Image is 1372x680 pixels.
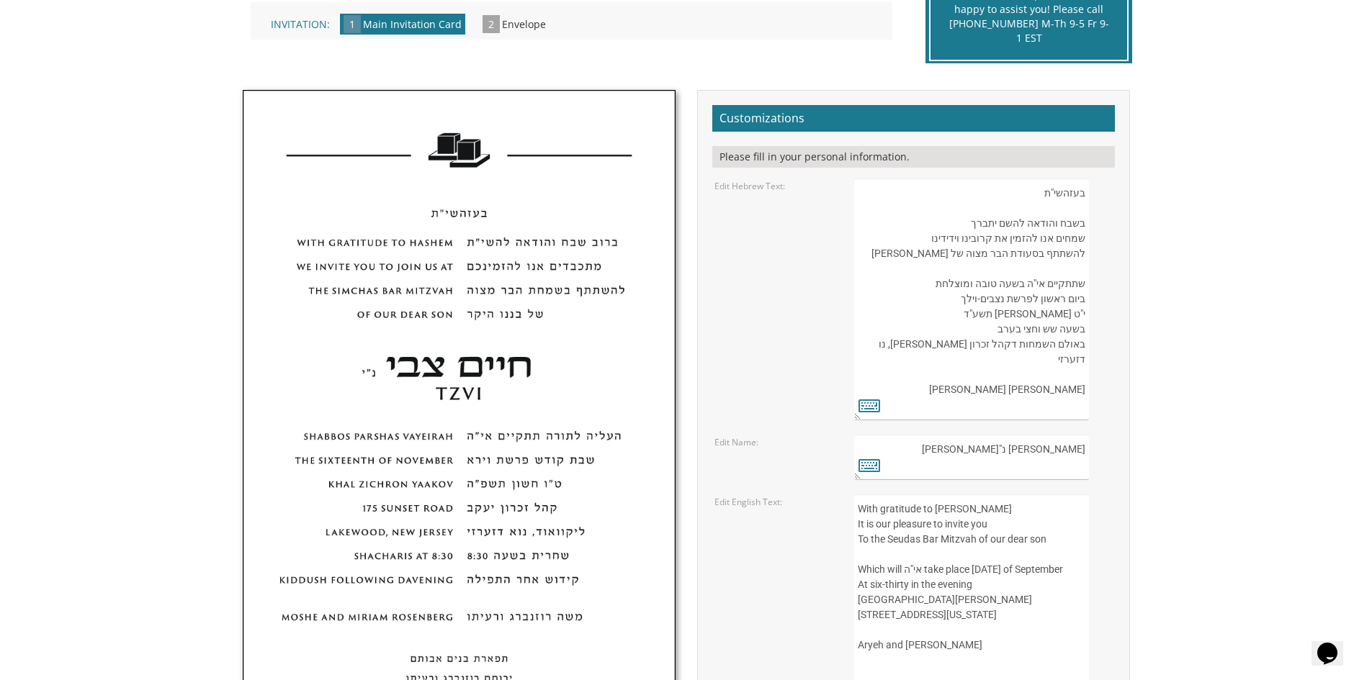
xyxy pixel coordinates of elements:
iframe: chat widget [1312,622,1358,666]
div: Please fill in your personal information. [712,146,1115,168]
label: Edit English Text: [714,496,782,508]
h2: Customizations [712,105,1115,132]
span: Main Invitation Card [363,17,462,31]
span: Invitation: [271,17,330,31]
span: 1 [344,15,361,33]
span: 2 [483,15,500,33]
textarea: בעזהשי"ת בשבח והודאה להשם יתברך שמחים אנו להזמין את קרובינו וידידינו להשתתף בסעודת הבר מצוה של [P... [854,178,1088,420]
label: Edit Hebrew Text: [714,180,785,192]
span: Envelope [502,17,546,31]
textarea: [PERSON_NAME] [PERSON_NAME]"[PERSON_NAME] [854,435,1088,480]
label: Edit Name: [714,436,758,448]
